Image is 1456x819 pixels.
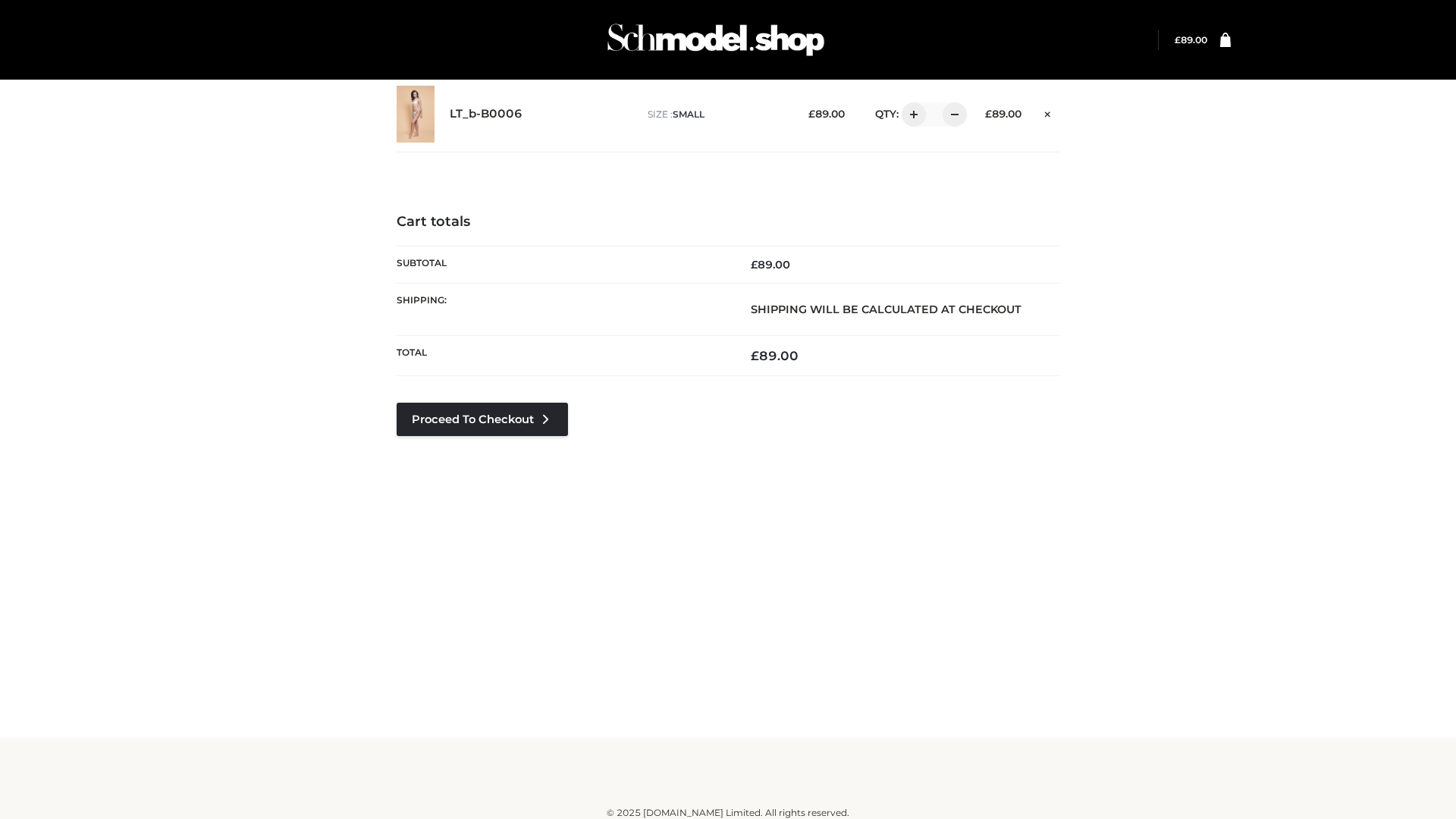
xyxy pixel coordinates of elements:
[751,258,790,271] bdi: 89.00
[1175,34,1181,45] span: £
[985,108,1021,120] bdi: 89.00
[1175,34,1207,45] bdi: 89.00
[751,303,1021,316] strong: Shipping will be calculated at checkout
[397,336,728,376] th: Total
[808,108,845,120] bdi: 89.00
[397,246,728,283] th: Subtotal
[397,403,568,436] a: Proceed to Checkout
[751,348,799,363] bdi: 89.00
[648,108,785,121] p: size :
[860,102,962,127] div: QTY:
[751,258,758,271] span: £
[397,283,728,335] th: Shipping:
[751,348,759,363] span: £
[1175,34,1207,45] a: £89.00
[397,86,435,143] img: LT_b-B0006 - SMALL
[450,107,522,121] a: LT_b-B0006
[808,108,815,120] span: £
[397,214,1059,231] h4: Cart totals
[985,108,992,120] span: £
[673,108,704,120] span: SMALL
[602,10,830,70] img: Schmodel Admin 964
[1037,102,1059,122] a: Remove this item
